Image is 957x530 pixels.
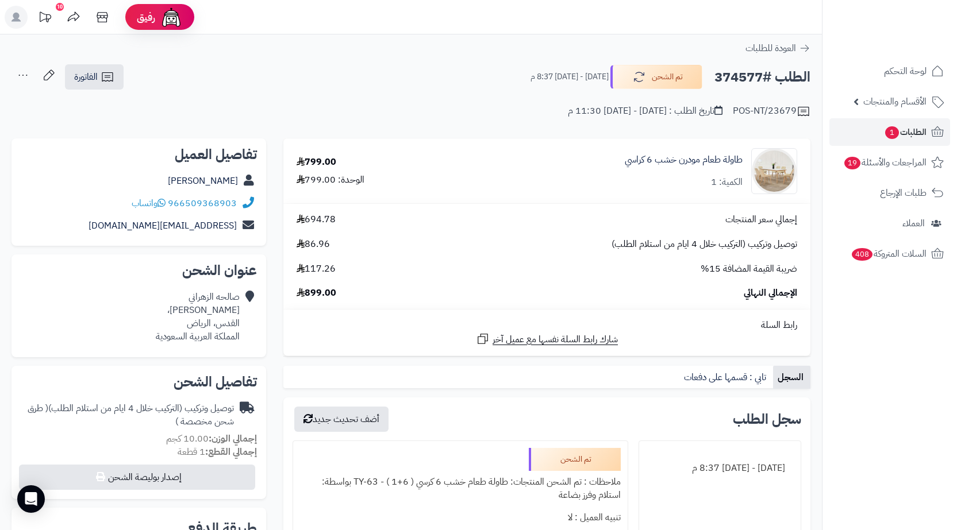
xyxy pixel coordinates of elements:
a: العودة للطلبات [745,41,810,55]
button: أضف تحديث جديد [294,407,389,432]
img: 1752668200-1-90x90.jpg [752,148,797,194]
a: السجل [773,366,810,389]
div: تنبيه العميل : لا [300,506,621,529]
h2: الطلب #374577 [714,65,810,89]
strong: إجمالي القطع: [205,445,257,459]
span: الفاتورة [74,70,98,84]
a: تابي : قسمها على دفعات [679,366,773,389]
div: [DATE] - [DATE] 8:37 م [646,457,794,479]
div: POS-NT/23679 [733,105,810,118]
span: المراجعات والأسئلة [843,154,927,171]
a: شارك رابط السلة نفسها مع عميل آخر [476,332,618,346]
a: المراجعات والأسئلة19 [829,149,950,176]
small: 1 قطعة [178,445,257,459]
a: طاولة طعام مودرن خشب 6 كراسي [625,153,743,167]
span: الطلبات [884,124,927,140]
span: العملاء [902,215,925,231]
small: 10.00 كجم [166,432,257,446]
a: الفاتورة [65,64,124,90]
div: Open Intercom Messenger [17,485,45,513]
a: السلات المتروكة408 [829,240,950,268]
span: رفيق [137,10,155,24]
span: ضريبة القيمة المضافة 15% [701,262,797,276]
a: واتساب [132,196,166,210]
small: [DATE] - [DATE] 8:37 م [531,71,609,83]
h2: تفاصيل الشحن [21,375,257,389]
button: إصدار بوليصة الشحن [19,465,255,490]
div: الوحدة: 799.00 [297,173,364,187]
span: 408 [852,248,873,261]
div: 799.00 [297,156,336,169]
div: توصيل وتركيب (التركيب خلال 4 ايام من استلام الطلب) [21,402,234,428]
span: الإجمالي النهائي [744,287,797,300]
span: شارك رابط السلة نفسها مع عميل آخر [493,333,618,346]
div: الكمية: 1 [711,176,743,189]
img: ai-face.png [160,6,183,29]
div: ملاحظات : تم الشحن المنتجات: طاولة طعام خشب 6 كرسي ( 6+1 ) - TY-63 بواسطة: استلام وفرز بضاعة [300,471,621,506]
span: لوحة التحكم [884,63,927,79]
span: العودة للطلبات [745,41,796,55]
span: 86.96 [297,238,330,251]
span: توصيل وتركيب (التركيب خلال 4 ايام من استلام الطلب) [612,238,797,251]
span: طلبات الإرجاع [880,185,927,201]
span: 19 [844,157,860,169]
div: 10 [56,3,64,11]
div: صالحه الزهراني [PERSON_NAME]، القدس، الرياض المملكة العربية السعودية [156,291,240,343]
h3: سجل الطلب [733,412,801,426]
a: تحديثات المنصة [30,6,59,32]
span: 899.00 [297,287,336,300]
h2: عنوان الشحن [21,264,257,277]
strong: إجمالي الوزن: [209,432,257,446]
a: العملاء [829,210,950,237]
a: الطلبات1 [829,118,950,146]
a: طلبات الإرجاع [829,179,950,207]
h2: تفاصيل العميل [21,148,257,161]
button: تم الشحن [610,65,702,89]
a: 966509368903 [168,196,237,210]
span: الأقسام والمنتجات [863,94,927,110]
span: 1 [885,126,899,139]
a: [EMAIL_ADDRESS][DOMAIN_NAME] [89,219,237,233]
div: تم الشحن [529,448,621,471]
a: [PERSON_NAME] [168,174,238,188]
span: إجمالي سعر المنتجات [725,213,797,226]
div: تاريخ الطلب : [DATE] - [DATE] 11:30 م [568,105,722,118]
span: 694.78 [297,213,336,226]
span: السلات المتروكة [851,246,927,262]
span: 117.26 [297,262,336,276]
span: ( طرق شحن مخصصة ) [28,401,234,428]
div: رابط السلة [288,319,806,332]
a: لوحة التحكم [829,57,950,85]
img: logo-2.png [879,32,946,56]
